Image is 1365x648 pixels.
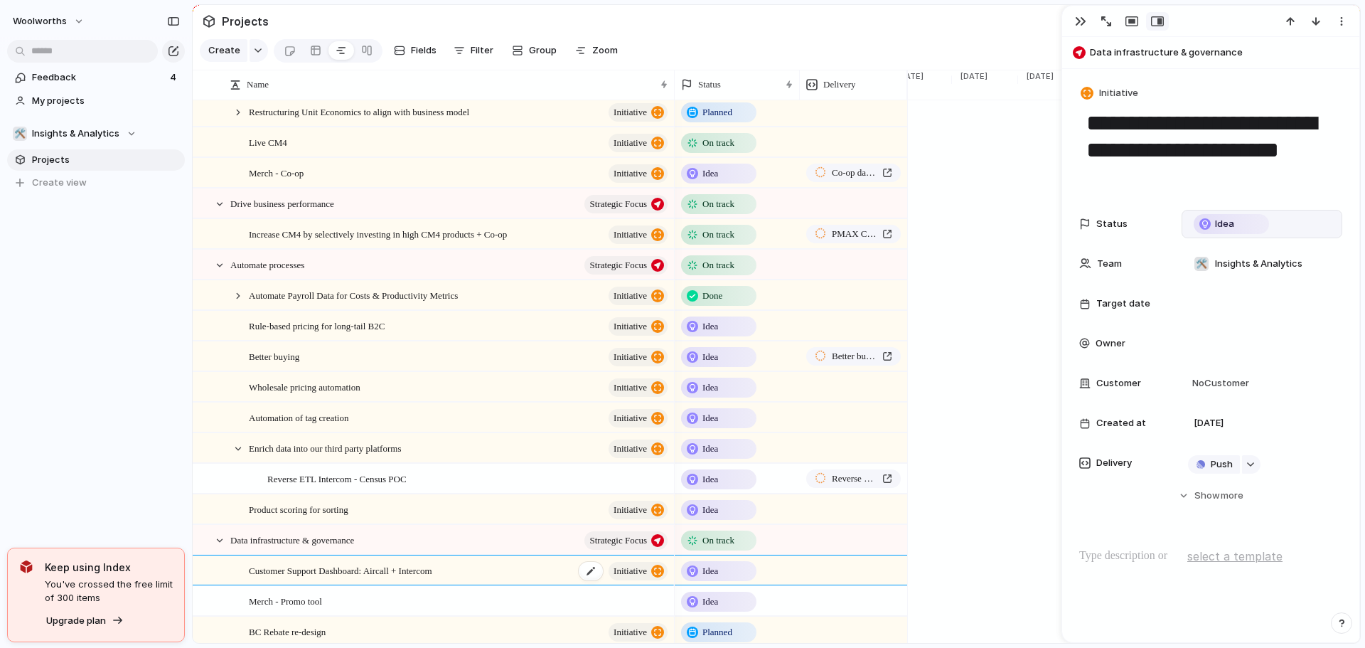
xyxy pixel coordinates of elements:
span: initiative [614,561,647,581]
span: Drive business performance [230,195,334,211]
span: Better buying [249,348,299,364]
span: Increase CM4 by selectively investing in high CM4 products + Co-op [249,225,507,242]
button: initiative [609,440,668,458]
button: Data infrastructure & governance [1069,41,1353,64]
span: Created at [1096,416,1146,430]
span: Planned [702,105,732,119]
span: Idea [702,411,718,425]
span: Customer Support Dashboard: Aircall + Intercom [249,562,432,578]
button: initiative [609,103,668,122]
button: Create [200,39,247,62]
span: select a template [1187,548,1283,565]
span: Idea [702,564,718,578]
span: initiative [614,439,647,459]
button: Showmore [1079,483,1342,509]
span: Create view [32,176,87,190]
span: Co-op data support [832,166,877,180]
span: Idea [702,319,718,334]
span: Data infrastructure & governance [1090,46,1353,60]
span: Data infrastructure & governance [230,531,354,548]
span: Filter [471,43,493,58]
span: Enrich data into our third party platforms [249,440,401,456]
a: Reverse ETL Intercom - Census POC [806,469,901,488]
button: select a template [1185,546,1285,567]
a: Better buying enhancements [806,347,901,366]
span: Strategic Focus [589,194,647,214]
span: Live CM4 [249,134,287,150]
span: Show [1194,489,1220,503]
span: Feedback [32,70,166,85]
span: Group [529,43,557,58]
span: BC Rebate re-design [249,623,326,639]
span: Fields [411,43,437,58]
button: initiative [609,409,668,427]
span: Initiative [1099,86,1138,100]
a: Feedback4 [7,67,185,88]
span: Idea [702,503,718,517]
span: initiative [614,347,647,367]
a: My projects [7,90,185,112]
button: initiative [609,623,668,642]
span: Create [208,43,240,58]
span: On track [702,136,734,150]
span: Name [247,78,269,92]
span: Better buying enhancements [832,349,877,363]
span: Idea [702,595,718,609]
a: Projects [7,149,185,171]
span: Reverse ETL Intercom - Census POC [832,472,877,486]
span: Upgrade plan [46,614,106,628]
span: initiative [614,622,647,642]
button: initiative [609,225,668,244]
button: 🛠️Insights & Analytics [7,123,185,144]
span: Done [702,289,722,303]
span: initiative [614,133,647,153]
span: Keep using Index [45,560,173,575]
span: Delivery [1096,456,1132,470]
div: 🛠️ [13,127,27,141]
button: Fields [388,39,442,62]
span: [DATE] [1018,70,1058,83]
span: PMAX CM4 Scores [832,227,877,241]
span: Wholesale pricing automation [249,378,360,395]
button: initiative [609,348,668,366]
span: initiative [614,378,647,398]
span: Idea [702,381,718,395]
button: Create view [7,172,185,193]
span: Rule-based pricing for long-tail B2C [249,317,385,334]
button: Strategic Focus [584,195,668,213]
span: Push [1211,457,1233,472]
span: You've crossed the free limit of 300 items [45,578,173,605]
button: woolworths [6,10,92,33]
span: [DATE] [888,70,928,83]
a: PMAX CM4 Scores [806,225,901,243]
span: initiative [614,500,647,520]
button: initiative [609,501,668,519]
span: Target date [1096,297,1150,311]
span: Owner [1096,336,1125,351]
span: initiative [614,317,647,336]
span: Delivery [823,78,855,92]
span: Status [698,78,721,92]
span: Zoom [592,43,618,58]
span: Automation of tag creation [249,409,348,425]
button: initiative [609,562,668,580]
span: woolworths [13,14,67,28]
button: Strategic Focus [584,256,668,275]
span: [DATE] [952,70,992,83]
span: Idea [702,472,718,487]
span: Merch - Promo tool [249,593,322,609]
button: Zoom [569,39,623,62]
span: My projects [32,94,180,108]
span: Insights & Analytics [32,127,119,141]
span: Planned [702,625,732,639]
span: Strategic Focus [589,531,647,551]
span: 4 [170,70,179,85]
span: Automate Payroll Data for Costs & Productivity Metrics [249,287,458,303]
button: initiative [609,317,668,336]
span: Idea [702,166,718,181]
span: On track [702,197,734,211]
span: Insights & Analytics [1215,257,1302,271]
button: initiative [609,378,668,397]
button: initiative [609,287,668,305]
span: initiative [614,408,647,428]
